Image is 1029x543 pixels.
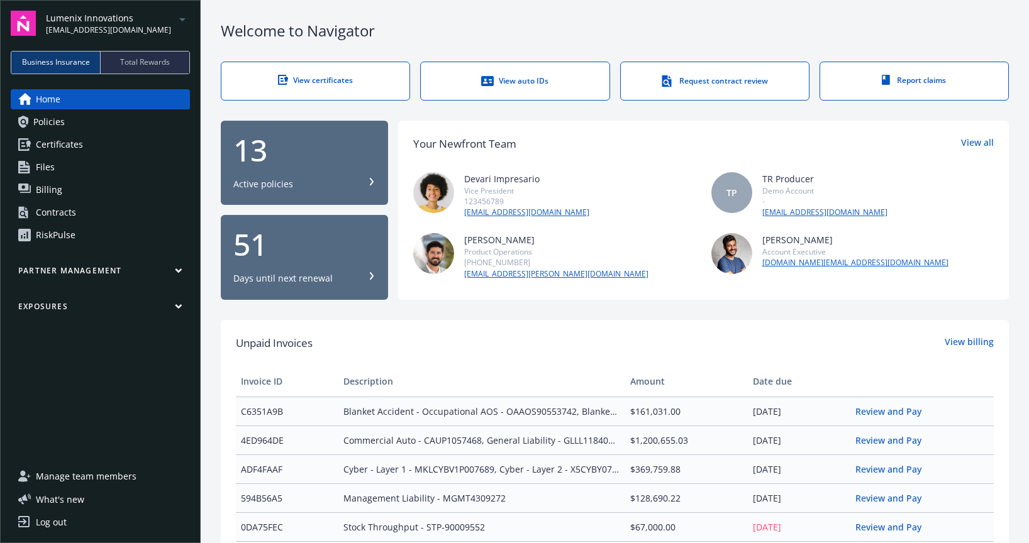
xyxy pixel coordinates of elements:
[22,57,90,68] span: Business Insurance
[36,512,67,532] div: Log out
[236,335,313,351] span: Unpaid Invoices
[625,425,748,454] td: $1,200,655.03
[855,521,932,533] a: Review and Pay
[11,112,190,132] a: Policies
[11,265,190,281] button: Partner management
[11,301,190,317] button: Exposures
[33,112,65,132] span: Policies
[46,11,190,36] button: Lumenix Innovations[EMAIL_ADDRESS][DOMAIN_NAME]arrowDropDown
[464,233,648,246] div: [PERSON_NAME]
[11,493,104,506] button: What's new
[762,207,887,218] a: [EMAIL_ADDRESS][DOMAIN_NAME]
[233,178,293,190] div: Active policies
[343,491,620,505] span: Management Liability - MGMT4309272
[464,268,648,280] a: [EMAIL_ADDRESS][PERSON_NAME][DOMAIN_NAME]
[236,425,338,454] td: 4ED964DE
[748,397,850,425] td: [DATE]
[748,454,850,483] td: [DATE]
[36,225,75,245] div: RiskPulse
[711,233,752,274] img: photo
[338,366,625,397] th: Description
[748,483,850,512] td: [DATE]
[11,225,190,245] a: RiskPulse
[343,434,620,447] span: Commercial Auto - CAUP1057468, General Liability - GLLL1184036, Workers Compensation - VL0553739-...
[36,180,62,200] span: Billing
[236,454,338,483] td: ADF4FAAF
[762,233,948,246] div: [PERSON_NAME]
[221,62,410,101] a: View certificates
[855,463,932,475] a: Review and Pay
[36,134,83,155] span: Certificates
[221,215,388,300] button: 51Days until next renewal
[343,463,620,476] span: Cyber - Layer 1 - MKLCYBV1P007689, Cyber - Layer 2 - X5CYBY070201NC, Cyber - Layer 3 - CX3LPY0387...
[413,136,516,152] div: Your Newfront Team
[36,89,60,109] span: Home
[11,180,190,200] a: Billing
[233,272,333,285] div: Days until next renewal
[175,11,190,26] a: arrowDropDown
[464,185,589,196] div: Vice President
[625,512,748,541] td: $67,000.00
[36,466,136,486] span: Manage team members
[420,62,609,101] a: View auto IDs
[762,246,948,257] div: Account Executive
[46,25,171,36] span: [EMAIL_ADDRESS][DOMAIN_NAME]
[464,172,589,185] div: Devari Impresario
[11,157,190,177] a: Files
[625,397,748,425] td: $161,031.00
[11,202,190,222] a: Contracts
[221,121,388,206] button: 13Active policies
[446,75,584,87] div: View auto IDs
[748,366,850,397] th: Date due
[625,366,748,397] th: Amount
[464,196,589,207] div: 123456789
[762,257,948,268] a: [DOMAIN_NAME][EMAIL_ADDRESS][DOMAIN_NAME]
[236,397,338,425] td: C6351A9B
[11,134,190,155] a: Certificates
[620,62,809,101] a: Request contract review
[845,75,983,85] div: Report claims
[820,62,1009,101] a: Report claims
[233,135,375,165] div: 13
[748,425,850,454] td: [DATE]
[726,186,737,199] span: TP
[221,20,1009,41] div: Welcome to Navigator
[413,172,454,213] img: photo
[855,492,932,504] a: Review and Pay
[343,405,620,418] span: Blanket Accident - Occupational AOS - OAAOS90553742, Blanket Accident - [MEDICAL_DATA] CA - OACA1...
[233,229,375,260] div: 51
[625,483,748,512] td: $128,690.22
[343,520,620,534] span: Stock Throughput - STP-90009552
[464,257,648,268] div: [PHONE_NUMBER]
[464,207,589,218] a: [EMAIL_ADDRESS][DOMAIN_NAME]
[762,185,887,196] div: Demo Account
[236,483,338,512] td: 594B56A5
[36,202,76,222] div: Contracts
[464,246,648,257] div: Product Operations
[855,405,932,417] a: Review and Pay
[762,172,887,185] div: TR Producer
[11,466,190,486] a: Manage team members
[120,57,170,68] span: Total Rewards
[247,75,384,85] div: View certificates
[11,11,36,36] img: navigator-logo.svg
[646,75,784,87] div: Request contract review
[855,434,932,446] a: Review and Pay
[46,11,171,25] span: Lumenix Innovations
[961,136,994,152] a: View all
[236,512,338,541] td: 0DA75FEC
[36,157,55,177] span: Files
[945,335,994,351] a: View billing
[11,89,190,109] a: Home
[36,493,84,506] span: What ' s new
[413,233,454,274] img: photo
[236,366,338,397] th: Invoice ID
[748,512,850,541] td: [DATE]
[762,196,887,207] div: -
[625,454,748,483] td: $369,759.88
